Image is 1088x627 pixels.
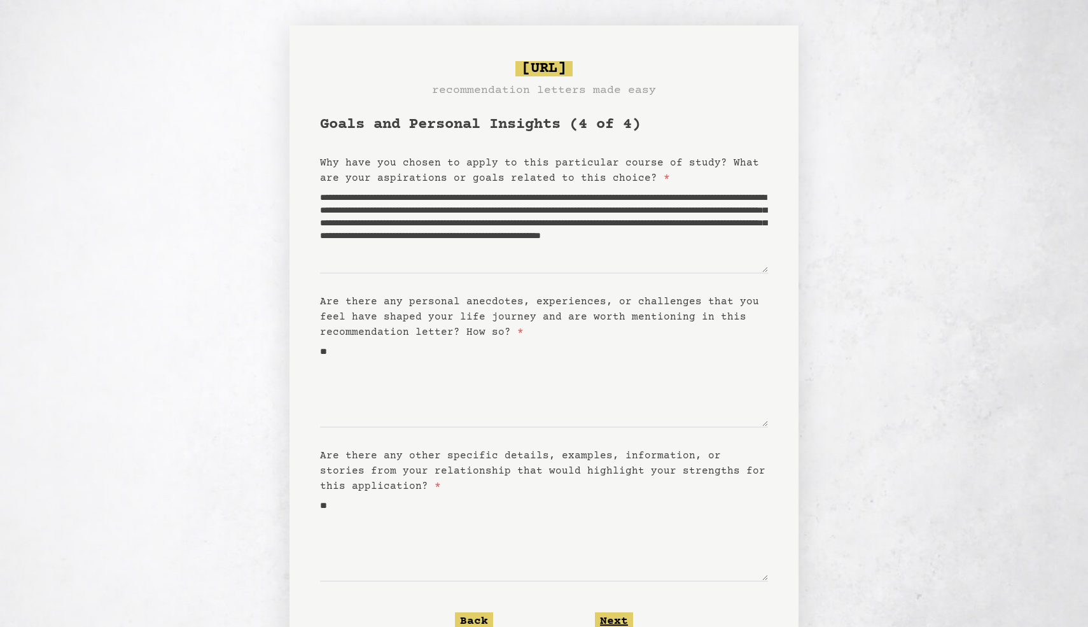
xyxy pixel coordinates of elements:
label: Are there any personal anecdotes, experiences, or challenges that you feel have shaped your life ... [320,296,759,338]
h1: Goals and Personal Insights (4 of 4) [320,115,768,135]
label: Are there any other specific details, examples, information, or stories from your relationship th... [320,450,765,492]
h3: recommendation letters made easy [432,81,656,99]
label: Why have you chosen to apply to this particular course of study? What are your aspirations or goa... [320,157,759,184]
span: [URL] [515,61,573,76]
